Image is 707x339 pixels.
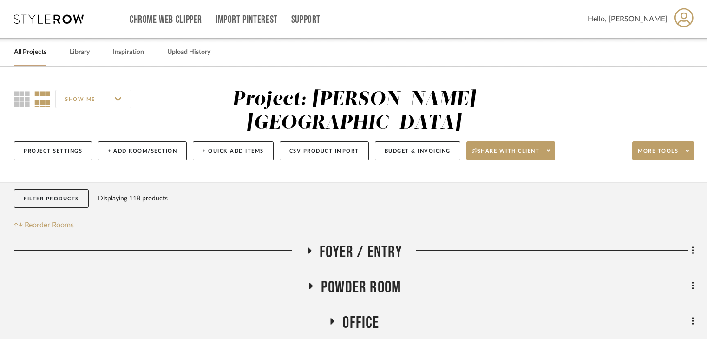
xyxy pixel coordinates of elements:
[588,13,668,25] span: Hello, [PERSON_NAME]
[342,313,379,333] span: Office
[14,219,74,231] button: Reorder Rooms
[320,242,402,262] span: Foyer / Entry
[232,90,476,133] div: Project: [PERSON_NAME][GEOGRAPHIC_DATA]
[216,16,278,24] a: Import Pinterest
[375,141,460,160] button: Budget & Invoicing
[98,189,168,208] div: Displaying 118 products
[70,46,90,59] a: Library
[280,141,369,160] button: CSV Product Import
[472,147,540,161] span: Share with client
[167,46,210,59] a: Upload History
[466,141,556,160] button: Share with client
[321,278,401,298] span: Powder Room
[14,141,92,160] button: Project Settings
[14,46,46,59] a: All Projects
[25,219,74,231] span: Reorder Rooms
[291,16,321,24] a: Support
[130,16,202,24] a: Chrome Web Clipper
[14,189,89,208] button: Filter Products
[632,141,694,160] button: More tools
[193,141,274,160] button: + Quick Add Items
[638,147,678,161] span: More tools
[113,46,144,59] a: Inspiration
[98,141,187,160] button: + Add Room/Section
